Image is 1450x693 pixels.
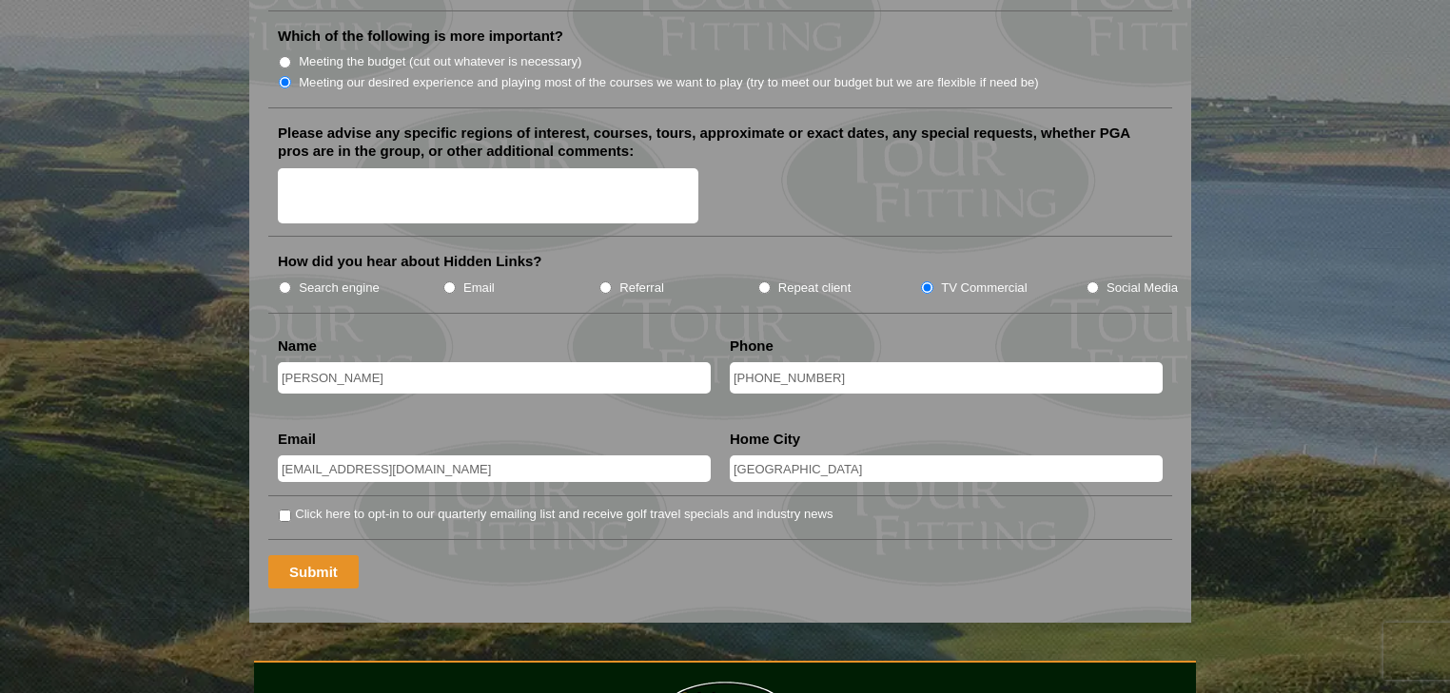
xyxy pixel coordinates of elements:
[278,252,542,271] label: How did you hear about Hidden Links?
[730,430,800,449] label: Home City
[730,337,774,356] label: Phone
[299,73,1039,92] label: Meeting our desired experience and playing most of the courses we want to play (try to meet our b...
[299,279,380,298] label: Search engine
[619,279,664,298] label: Referral
[268,555,359,588] input: Submit
[941,279,1027,298] label: TV Commercial
[278,27,563,46] label: Which of the following is more important?
[1107,279,1178,298] label: Social Media
[778,279,852,298] label: Repeat client
[463,279,495,298] label: Email
[295,505,833,524] label: Click here to opt-in to our quarterly emailing list and receive golf travel specials and industry...
[278,430,316,449] label: Email
[278,337,317,356] label: Name
[299,52,581,71] label: Meeting the budget (cut out whatever is necessary)
[278,124,1163,161] label: Please advise any specific regions of interest, courses, tours, approximate or exact dates, any s...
